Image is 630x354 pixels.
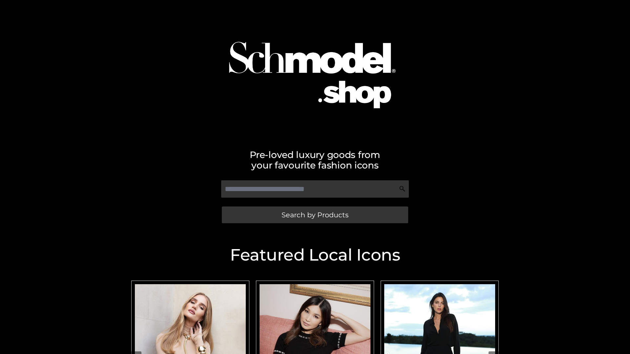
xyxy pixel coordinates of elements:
h2: Pre-loved luxury goods from your favourite fashion icons [128,149,502,170]
span: Search by Products [282,211,348,218]
h2: Featured Local Icons​ [128,247,502,263]
a: Search by Products [222,206,408,223]
img: Search Icon [399,186,406,192]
